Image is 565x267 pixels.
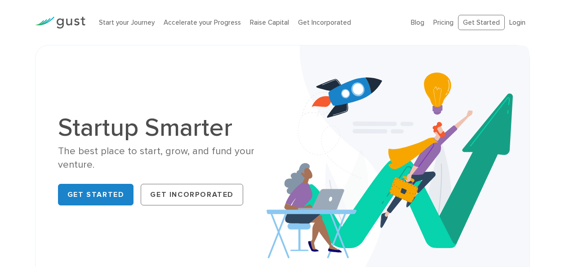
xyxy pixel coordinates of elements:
a: Pricing [433,18,454,27]
a: Get Incorporated [141,184,243,205]
div: The best place to start, grow, and fund your venture. [58,145,276,171]
a: Accelerate your Progress [164,18,241,27]
a: Get Incorporated [298,18,351,27]
a: Blog [411,18,424,27]
a: Get Started [58,184,134,205]
a: Login [509,18,525,27]
a: Get Started [458,15,505,31]
img: Gust Logo [35,17,85,29]
a: Start your Journey [99,18,155,27]
a: Raise Capital [250,18,289,27]
h1: Startup Smarter [58,115,276,140]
